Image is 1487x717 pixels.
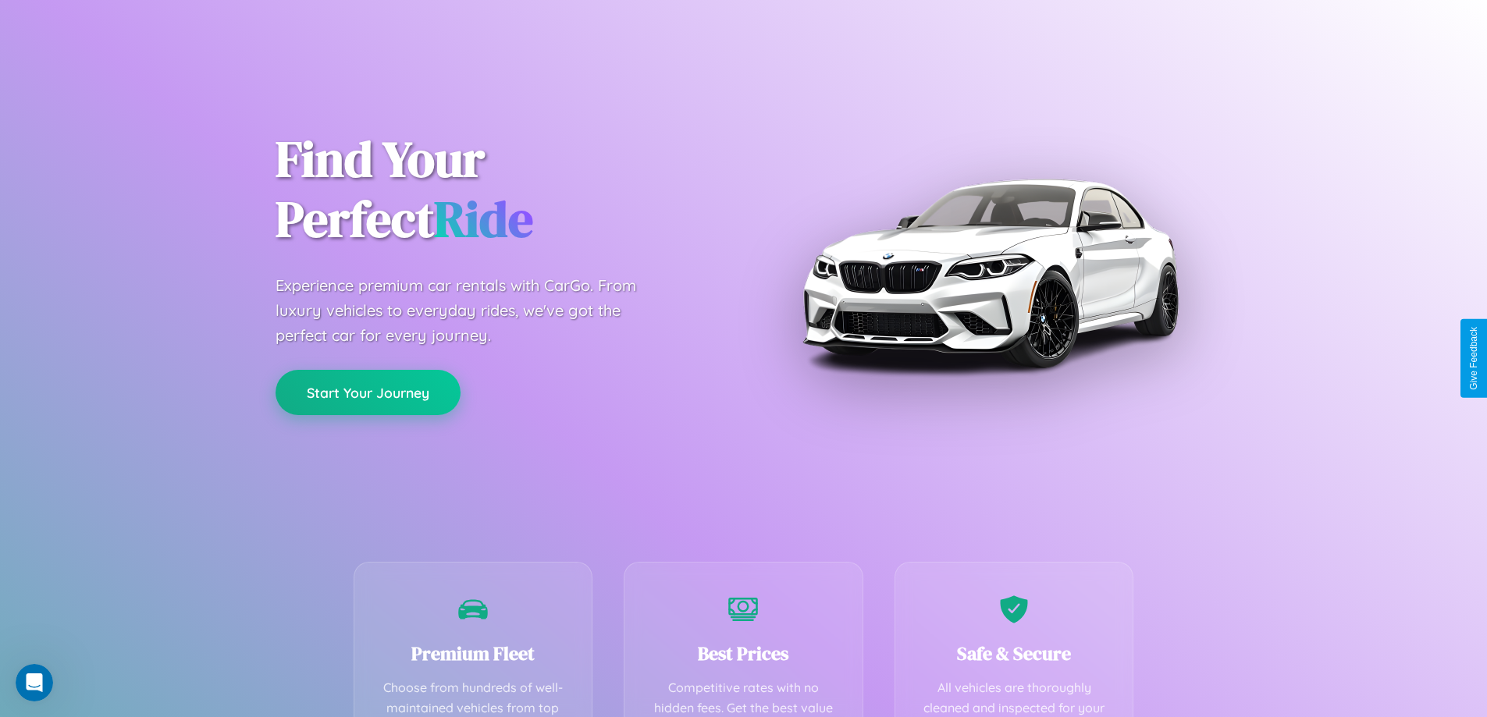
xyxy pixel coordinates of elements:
p: Experience premium car rentals with CarGo. From luxury vehicles to everyday rides, we've got the ... [276,273,666,348]
h3: Safe & Secure [919,641,1110,666]
span: Ride [434,185,533,253]
iframe: Intercom live chat [16,664,53,701]
div: Give Feedback [1468,327,1479,390]
h3: Best Prices [648,641,839,666]
img: Premium BMW car rental vehicle [795,78,1185,468]
h3: Premium Fleet [378,641,569,666]
button: Start Your Journey [276,370,461,415]
h1: Find Your Perfect [276,130,720,250]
